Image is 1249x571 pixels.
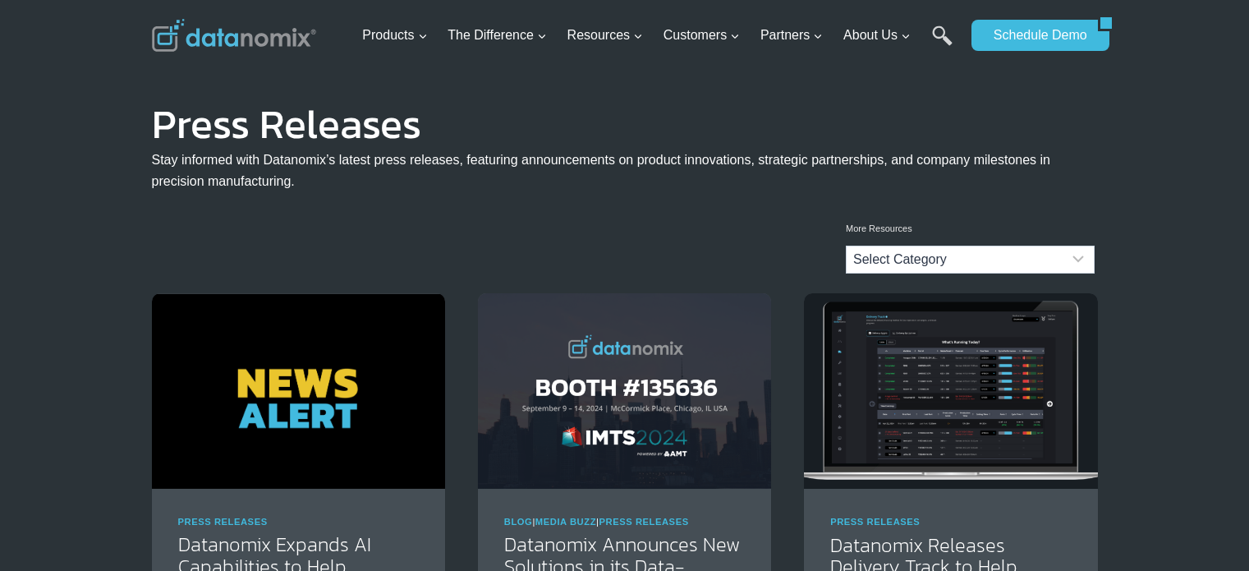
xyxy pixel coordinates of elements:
[152,19,316,52] img: Datanomix
[504,517,533,527] a: Blog
[843,25,911,46] span: About Us
[846,222,1095,237] p: More Resources
[448,25,547,46] span: The Difference
[504,517,689,527] span: | |
[932,25,953,62] a: Search
[760,25,823,46] span: Partners
[830,517,920,527] a: Press Releases
[567,25,643,46] span: Resources
[535,517,596,527] a: Media Buzz
[152,150,1098,191] p: Stay informed with Datanomix’s latest press releases, featuring announcements on product innovati...
[178,517,268,527] a: Press Releases
[664,25,740,46] span: Customers
[362,25,427,46] span: Products
[152,293,445,489] img: Datanomix News Alert
[971,20,1098,51] a: Schedule Demo
[804,293,1097,489] img: Delivery Track
[356,9,963,62] nav: Primary Navigation
[152,112,1098,136] h1: Press Releases
[599,517,689,527] a: Press Releases
[478,293,771,489] img: Datanomix Announces New Solutions in its Data-Powered Production Showcase at IMTS 2024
